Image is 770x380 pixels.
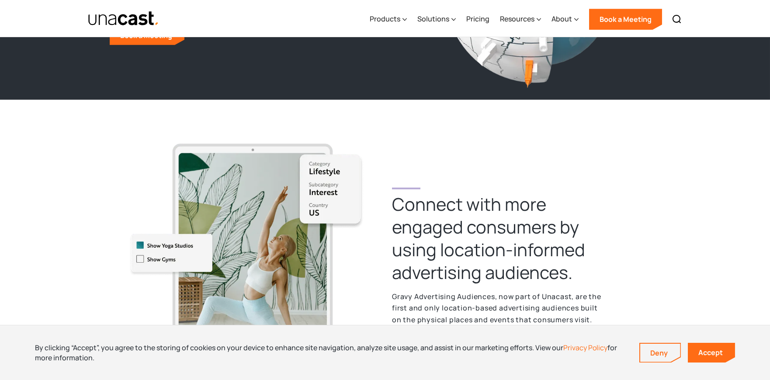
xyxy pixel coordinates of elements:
div: By clicking “Accept”, you agree to the storing of cookies on your device to enhance site navigati... [35,343,626,363]
img: Unacast text logo [88,11,159,26]
div: About [551,14,572,24]
div: Solutions [417,14,449,24]
a: home [88,11,159,26]
p: Gravy Advertising Audiences, now part of Unacast, are the first and only location-based advertisi... [392,291,605,326]
a: Pricing [466,1,489,37]
a: Privacy Policy [563,343,607,352]
img: Mobile users frequently attending yoga classes & visiting yoga studios [126,143,364,380]
div: Solutions [417,1,456,37]
div: Resources [500,1,541,37]
div: Resources [500,14,534,24]
a: Deny [640,344,680,362]
a: Accept [688,343,735,363]
div: Products [370,14,400,24]
div: Products [370,1,407,37]
div: About [551,1,579,37]
a: Book a Meeting [589,9,662,30]
img: Search icon [672,14,682,24]
h2: Connect with more engaged consumers by using location-informed advertising audiences. [392,193,605,284]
